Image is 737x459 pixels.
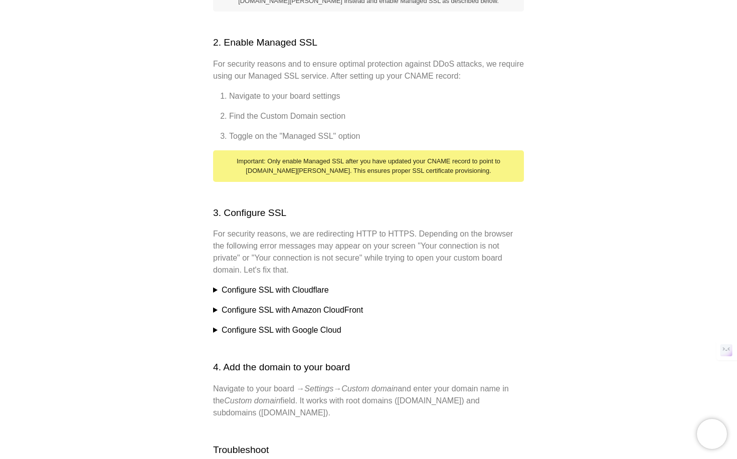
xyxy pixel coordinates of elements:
[213,383,524,419] p: Navigate to your board → → and enter your domain name in the field. It works with root domains ([...
[341,384,398,393] em: Custom domain
[213,58,524,82] p: For security reasons and to ensure optimal protection against DDoS attacks, we require using our ...
[697,419,727,449] iframe: Chatra live chat
[213,443,524,457] h2: Troubleshoot
[213,360,524,375] h2: 4. Add the domain to your board
[213,206,524,220] h2: 3. Configure SSL
[229,130,524,142] li: Toggle on the "Managed SSL" option
[304,384,333,393] em: Settings
[213,228,524,276] p: For security reasons, we are redirecting HTTP to HTTPS. Depending on the browser the following er...
[213,324,524,336] summary: Configure SSL with Google Cloud
[213,150,524,181] div: Important: Only enable Managed SSL after you have updated your CNAME record to point to [DOMAIN_N...
[229,90,524,102] li: Navigate to your board settings
[213,304,524,316] summary: Configure SSL with Amazon CloudFront
[224,396,280,405] em: Custom domain
[213,36,524,50] h2: 2. Enable Managed SSL
[213,284,524,296] summary: Configure SSL with Cloudflare
[229,110,524,122] li: Find the Custom Domain section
